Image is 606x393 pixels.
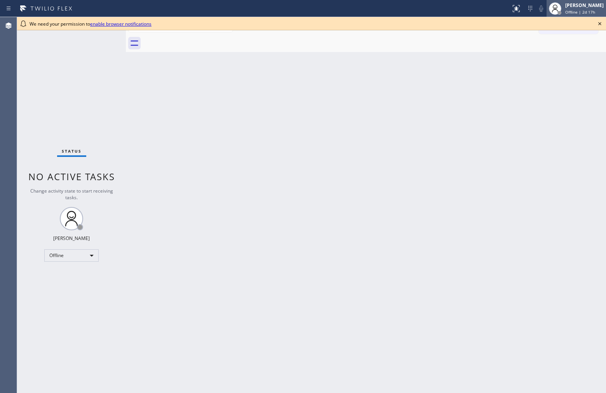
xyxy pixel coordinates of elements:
[565,2,604,9] div: [PERSON_NAME]
[53,235,90,242] div: [PERSON_NAME]
[90,21,151,27] a: enable browser notifications
[62,148,82,154] span: Status
[30,21,151,27] span: We need your permission to
[44,249,99,262] div: Offline
[28,170,115,183] span: No active tasks
[536,3,547,14] button: Mute
[565,9,595,15] span: Offline | 2d 17h
[30,188,113,201] span: Change activity state to start receiving tasks.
